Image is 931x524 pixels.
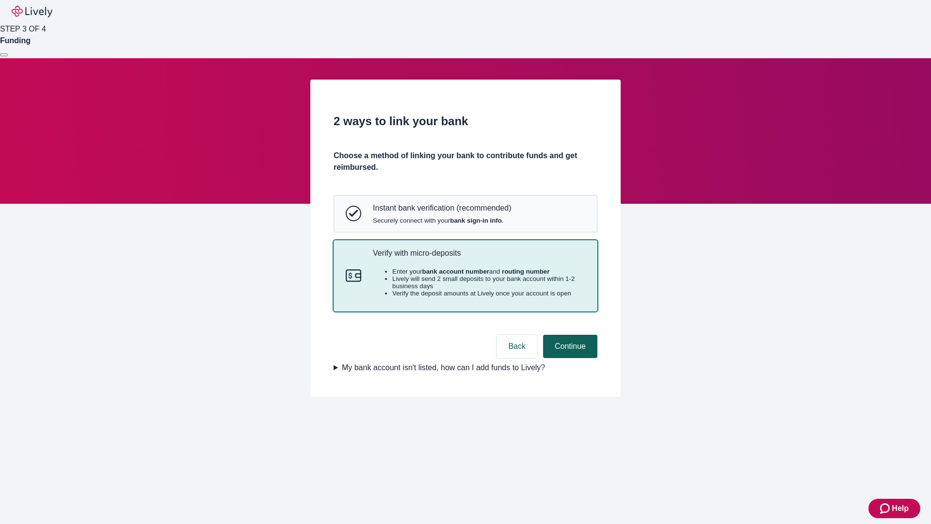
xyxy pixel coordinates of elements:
summary: My bank account isn't listed, how can I add funds to Lively? [334,362,597,374]
button: Back [497,335,537,358]
svg: Micro-deposits [346,268,361,283]
button: Micro-depositsVerify with micro-depositsEnter yourbank account numberand routing numberLively wil... [334,241,597,311]
strong: bank account number [422,268,490,275]
h2: 2 ways to link your bank [334,113,597,130]
li: Enter your and [392,268,585,275]
img: Lively [12,6,52,17]
li: Verify the deposit amounts at Lively once your account is open [392,290,585,297]
button: Instant bank verificationInstant bank verification (recommended)Securely connect with yourbank si... [334,196,597,231]
h4: Choose a method of linking your bank to contribute funds and get reimbursed. [334,150,597,173]
span: Securely connect with your . [373,217,511,224]
li: Lively will send 2 small deposits to your bank account within 1-2 business days [392,275,585,290]
p: Verify with micro-deposits [373,248,585,258]
strong: bank sign-in info [450,217,502,224]
span: Help [892,503,909,514]
button: Continue [543,335,597,358]
svg: Zendesk support icon [880,503,892,514]
svg: Instant bank verification [346,206,361,221]
button: Zendesk support iconHelp [868,499,920,518]
strong: routing number [502,268,549,275]
p: Instant bank verification (recommended) [373,203,511,213]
